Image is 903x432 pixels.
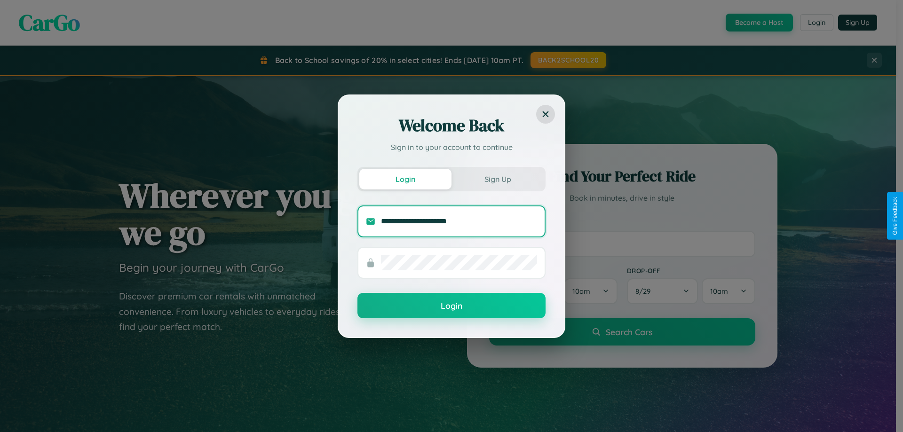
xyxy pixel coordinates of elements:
[357,114,546,137] h2: Welcome Back
[451,169,544,189] button: Sign Up
[892,197,898,235] div: Give Feedback
[359,169,451,189] button: Login
[357,293,546,318] button: Login
[357,141,546,153] p: Sign in to your account to continue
